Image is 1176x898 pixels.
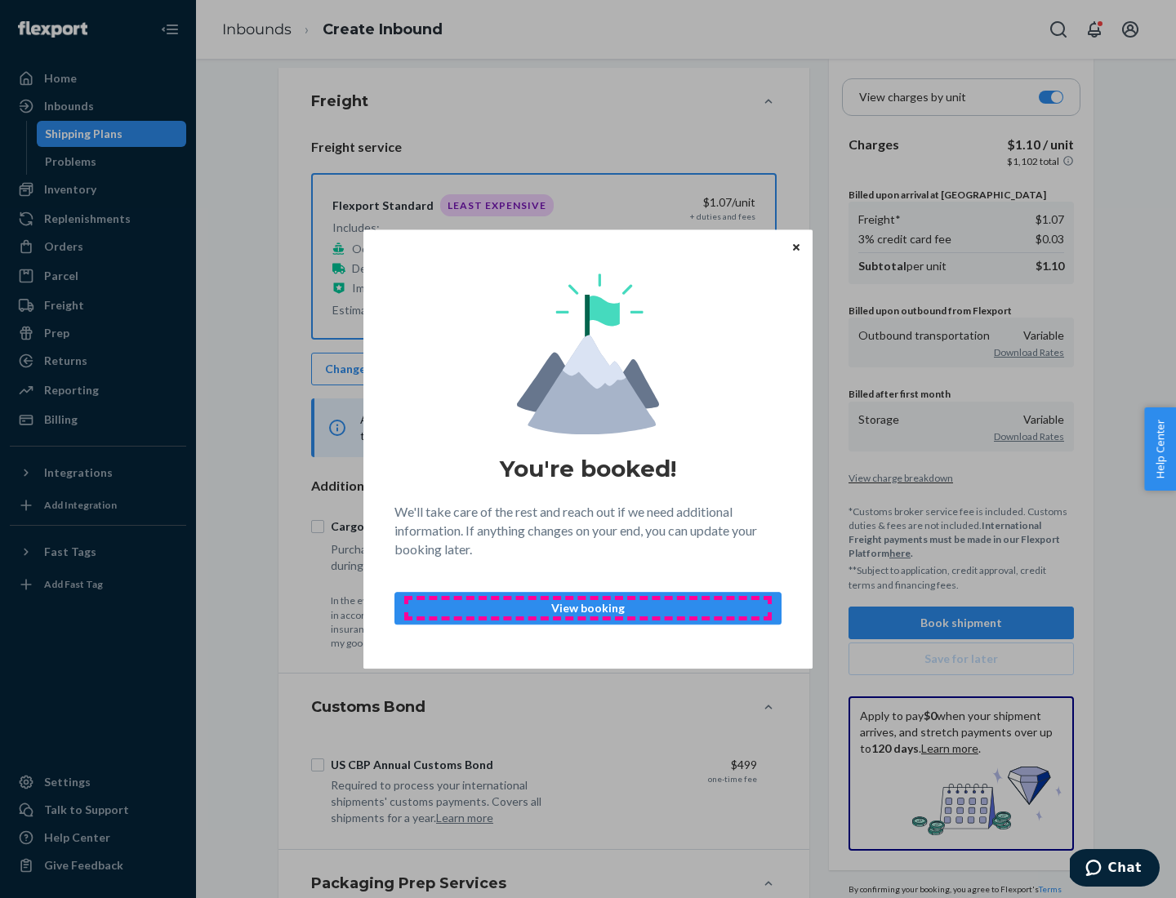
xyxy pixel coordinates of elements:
img: svg+xml,%3Csvg%20viewBox%3D%220%200%20174%20197%22%20fill%3D%22none%22%20xmlns%3D%22http%3A%2F%2F... [517,273,659,434]
p: We'll take care of the rest and reach out if we need additional information. If anything changes ... [394,503,782,559]
span: Chat [38,11,72,26]
p: View booking [408,600,768,616]
button: View booking [394,592,782,625]
button: Close [788,238,804,256]
h1: You're booked! [500,454,676,483]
